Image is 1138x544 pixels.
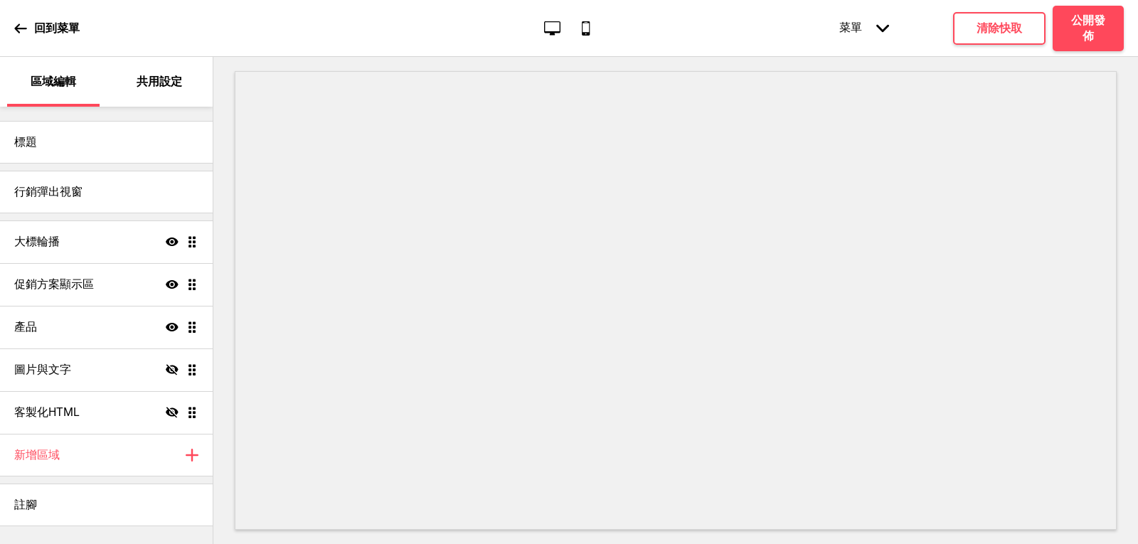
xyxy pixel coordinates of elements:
[977,21,1022,36] h4: 清除快取
[14,319,37,335] h4: 產品
[14,405,80,420] h4: 客製化HTML
[14,134,37,150] h4: 標題
[137,74,182,90] p: 共用設定
[1053,6,1124,51] button: 公開發佈
[14,234,60,250] h4: 大標輪播
[14,9,80,48] a: 回到菜單
[825,6,903,50] div: 菜單
[14,277,94,292] h4: 促銷方案顯示區
[14,447,60,463] h4: 新增區域
[14,184,83,200] h4: 行銷彈出視窗
[31,74,76,90] p: 區域編輯
[1067,13,1110,44] h4: 公開發佈
[953,12,1046,45] button: 清除快取
[14,362,71,378] h4: 圖片與文字
[14,497,37,513] h4: 註腳
[34,21,80,36] p: 回到菜單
